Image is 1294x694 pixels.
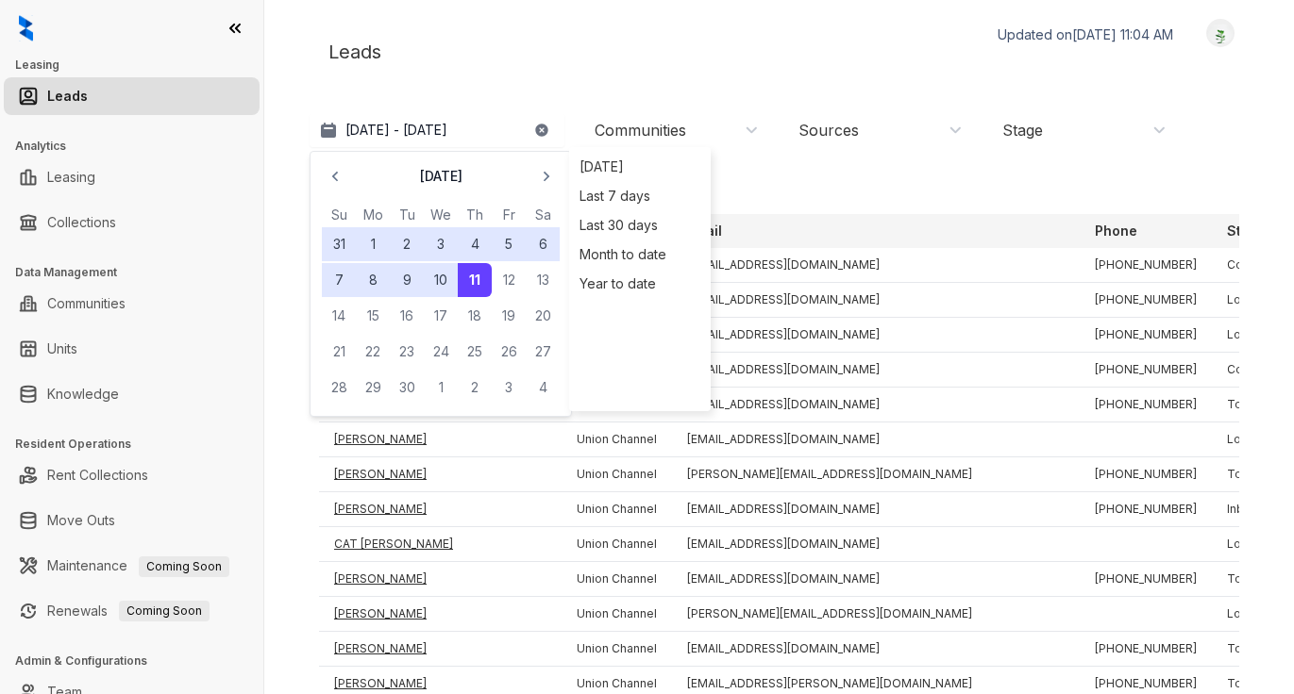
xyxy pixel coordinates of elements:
a: Leasing [47,158,95,196]
td: [PERSON_NAME][EMAIL_ADDRESS][DOMAIN_NAME] [672,457,1080,492]
h3: Resident Operations [15,436,263,453]
a: Collections [47,204,116,241]
button: 27 [526,335,560,369]
td: [PERSON_NAME] [319,422,562,457]
button: 21 [322,335,356,369]
img: UserAvatar [1207,24,1234,43]
button: 31 [322,227,356,261]
button: 1 [356,227,390,261]
a: Knowledge [47,375,119,413]
div: Sources [798,120,859,140]
button: 20 [526,299,560,333]
td: Union Channel [562,422,672,457]
td: [PHONE_NUMBER] [1080,353,1212,388]
td: [PERSON_NAME] [319,597,562,632]
li: Maintenance [4,547,260,585]
button: 17 [424,299,458,333]
button: 18 [458,299,492,333]
td: [PHONE_NUMBER] [1080,248,1212,283]
button: 23 [390,335,424,369]
h3: Admin & Configurations [15,653,263,669]
th: Saturday [526,205,560,225]
td: [EMAIL_ADDRESS][DOMAIN_NAME] [672,353,1080,388]
h3: Data Management [15,264,263,281]
td: [PERSON_NAME][EMAIL_ADDRESS][DOMAIN_NAME] [672,597,1080,632]
td: [PHONE_NUMBER] [1080,388,1212,422]
td: [PERSON_NAME] [319,457,562,492]
td: [EMAIL_ADDRESS][DOMAIN_NAME] [672,422,1080,457]
button: 14 [322,299,356,333]
li: Communities [4,285,260,322]
button: 29 [356,371,390,405]
div: Month to date [574,240,706,269]
button: 3 [424,227,458,261]
span: Coming Soon [139,556,229,577]
li: Collections [4,204,260,241]
a: Rent Collections [47,456,148,494]
td: [EMAIL_ADDRESS][DOMAIN_NAME] [672,283,1080,318]
button: 10 [424,263,458,297]
button: 3 [492,371,526,405]
td: Union Channel [562,562,672,597]
td: Union Channel [562,457,672,492]
button: 12 [492,263,526,297]
button: 5 [492,227,526,261]
div: Last 30 days [574,210,706,240]
td: [EMAIL_ADDRESS][DOMAIN_NAME] [672,388,1080,422]
td: Union Channel [562,597,672,632]
button: 2 [458,371,492,405]
td: [PHONE_NUMBER] [1080,632,1212,667]
button: 1 [424,371,458,405]
button: 15 [356,299,390,333]
td: [EMAIL_ADDRESS][DOMAIN_NAME] [672,632,1080,667]
p: Stage [1227,222,1267,240]
th: Sunday [322,205,356,225]
button: 4 [458,227,492,261]
td: [PHONE_NUMBER] [1080,492,1212,527]
th: Monday [356,205,390,225]
button: 4 [526,371,560,405]
li: Move Outs [4,502,260,539]
p: Updated on [DATE] 11:04 AM [998,25,1173,44]
td: [EMAIL_ADDRESS][DOMAIN_NAME] [672,562,1080,597]
td: Union Channel [562,492,672,527]
th: Thursday [458,205,492,225]
td: [EMAIL_ADDRESS][DOMAIN_NAME] [672,318,1080,353]
button: 9 [390,263,424,297]
button: 6 [526,227,560,261]
li: Renewals [4,592,260,630]
th: Tuesday [390,205,424,225]
td: Union Channel [562,527,672,562]
button: 30 [390,371,424,405]
li: Leasing [4,158,260,196]
a: Units [47,330,77,368]
button: 13 [526,263,560,297]
td: Union Channel [562,632,672,667]
button: 25 [458,335,492,369]
td: [PHONE_NUMBER] [1080,318,1212,353]
td: [PHONE_NUMBER] [1080,283,1212,318]
button: [DATE] - [DATE] [310,113,564,147]
div: Communities [595,120,686,140]
div: [DATE] [574,152,706,181]
li: Rent Collections [4,456,260,494]
button: 2 [390,227,424,261]
button: 24 [424,335,458,369]
h3: Analytics [15,138,263,155]
td: [EMAIL_ADDRESS][DOMAIN_NAME] [672,527,1080,562]
h3: Leasing [15,57,263,74]
a: Leads [47,77,88,115]
button: 16 [390,299,424,333]
button: 8 [356,263,390,297]
button: 26 [492,335,526,369]
li: Units [4,330,260,368]
td: [PERSON_NAME] [319,562,562,597]
a: Communities [47,285,126,322]
button: 19 [492,299,526,333]
div: Year to date [574,269,706,298]
td: [PHONE_NUMBER] [1080,562,1212,597]
td: CAT [PERSON_NAME] [319,527,562,562]
a: RenewalsComing Soon [47,592,210,630]
button: 28 [322,371,356,405]
div: Leads [310,19,1249,85]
